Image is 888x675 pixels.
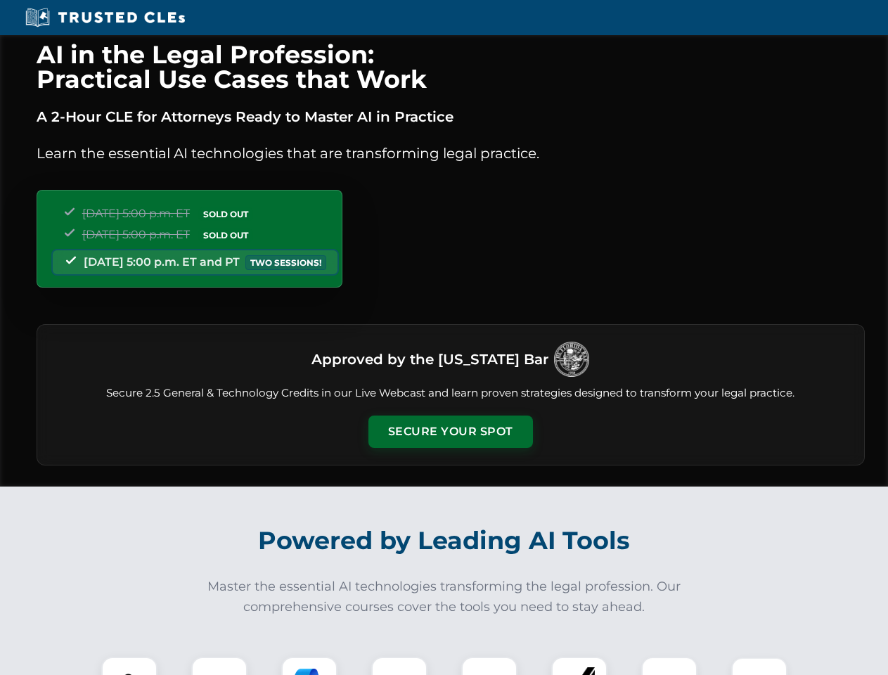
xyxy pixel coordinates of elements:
h2: Powered by Leading AI Tools [55,516,834,565]
img: Trusted CLEs [21,7,189,28]
p: A 2-Hour CLE for Attorneys Ready to Master AI in Practice [37,105,865,128]
span: SOLD OUT [198,228,253,243]
span: SOLD OUT [198,207,253,221]
p: Secure 2.5 General & Technology Credits in our Live Webcast and learn proven strategies designed ... [54,385,847,401]
p: Master the essential AI technologies transforming the legal profession. Our comprehensive courses... [198,577,690,617]
span: [DATE] 5:00 p.m. ET [82,228,190,241]
p: Learn the essential AI technologies that are transforming legal practice. [37,142,865,165]
h3: Approved by the [US_STATE] Bar [311,347,548,372]
button: Secure Your Spot [368,416,533,448]
span: [DATE] 5:00 p.m. ET [82,207,190,220]
h1: AI in the Legal Profession: Practical Use Cases that Work [37,42,865,91]
img: Logo [554,342,589,377]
